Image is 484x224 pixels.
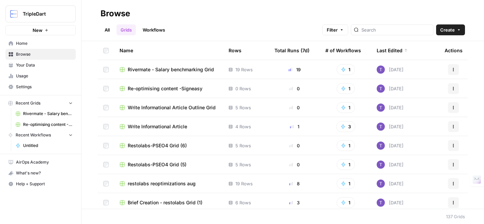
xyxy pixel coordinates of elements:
div: What's new? [6,168,75,178]
span: 4 Rows [235,123,251,130]
a: Settings [5,81,76,92]
a: Usage [5,71,76,81]
a: Write Informational Article Outline Grid [120,104,218,111]
button: Recent Grids [5,98,76,108]
button: 1 [337,159,355,170]
div: [DATE] [377,123,404,131]
span: Restolabs-PSEO4 Grid (5) [128,161,186,168]
a: Untitled [13,140,76,151]
span: Create [440,26,455,33]
span: Brief Creation - restolabs Grid (1) [128,199,202,206]
a: AirOps Academy [5,157,76,168]
div: 0 [274,85,315,92]
div: Actions [445,41,463,60]
span: Restolabs-PSEO4 Grid (6) [128,142,187,149]
span: 19 Rows [235,180,253,187]
button: 1 [337,64,355,75]
a: restolabs reoptimizations aug [120,180,218,187]
div: 0 [274,142,315,149]
span: Write Informational Article [128,123,187,130]
span: Filter [327,26,338,33]
button: 1 [337,178,355,189]
span: Rivermate - Salary benchmarking Grid [23,111,73,117]
img: ogabi26qpshj0n8lpzr7tvse760o [377,123,385,131]
a: Restolabs-PSEO4 Grid (6) [120,142,218,149]
div: 3 [274,199,315,206]
img: ogabi26qpshj0n8lpzr7tvse760o [377,199,385,207]
div: Last Edited [377,41,408,60]
span: Help + Support [16,181,73,187]
a: Home [5,38,76,49]
img: ogabi26qpshj0n8lpzr7tvse760o [377,161,385,169]
button: Help + Support [5,179,76,189]
span: Rivermate - Salary benchmarking Grid [128,66,214,73]
a: Workflows [139,24,169,35]
a: All [101,24,114,35]
span: TripleDart [23,11,64,17]
span: 5 Rows [235,161,251,168]
a: Restolabs-PSEO4 Grid (5) [120,161,218,168]
span: Untitled [23,143,73,149]
img: ogabi26qpshj0n8lpzr7tvse760o [377,85,385,93]
div: 0 [274,104,315,111]
span: 0 Rows [235,85,251,92]
span: Usage [16,73,73,79]
span: Home [16,40,73,46]
a: Rivermate - Salary benchmarking Grid [120,66,218,73]
button: 1 [337,197,355,208]
div: # of Workflows [325,41,361,60]
a: Re-optimising content -Signeasy [120,85,218,92]
span: Write Informational Article Outline Grid [128,104,216,111]
span: Your Data [16,62,73,68]
a: Brief Creation - restolabs Grid (1) [120,199,218,206]
a: Rivermate - Salary benchmarking Grid [13,108,76,119]
div: Browse [101,8,130,19]
img: ogabi26qpshj0n8lpzr7tvse760o [377,104,385,112]
span: New [33,27,42,34]
button: Workspace: TripleDart [5,5,76,22]
button: Recent Workflows [5,130,76,140]
span: Settings [16,84,73,90]
div: [DATE] [377,66,404,74]
button: 1 [337,140,355,151]
button: 1 [337,102,355,113]
div: Name [120,41,218,60]
div: [DATE] [377,199,404,207]
div: 0 [274,161,315,168]
span: Recent Workflows [16,132,51,138]
div: 19 [274,66,315,73]
span: Browse [16,51,73,57]
div: 1 [274,123,315,130]
img: ogabi26qpshj0n8lpzr7tvse760o [377,66,385,74]
span: 6 Rows [235,199,251,206]
div: [DATE] [377,180,404,188]
div: [DATE] [377,85,404,93]
span: 5 Rows [235,104,251,111]
span: AirOps Academy [16,159,73,165]
button: Create [436,24,465,35]
span: Re-optimising content -Signeasy [128,85,202,92]
div: [DATE] [377,104,404,112]
img: ogabi26qpshj0n8lpzr7tvse760o [377,142,385,150]
div: Rows [229,41,241,60]
a: Browse [5,49,76,60]
button: Filter [322,24,348,35]
button: 1 [337,83,355,94]
button: 3 [336,121,355,132]
span: restolabs reoptimizations aug [128,180,196,187]
img: TripleDart Logo [8,8,20,20]
span: 5 Rows [235,142,251,149]
div: Total Runs (7d) [274,41,309,60]
div: [DATE] [377,161,404,169]
button: New [5,25,76,35]
span: 19 Rows [235,66,253,73]
button: What's new? [5,168,76,179]
div: 137 Grids [446,213,465,220]
div: [DATE] [377,142,404,150]
div: 8 [274,180,315,187]
a: Re-optimising content -Signeasy [13,119,76,130]
span: Recent Grids [16,100,40,106]
a: Your Data [5,60,76,71]
img: ogabi26qpshj0n8lpzr7tvse760o [377,180,385,188]
span: Re-optimising content -Signeasy [23,122,73,128]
